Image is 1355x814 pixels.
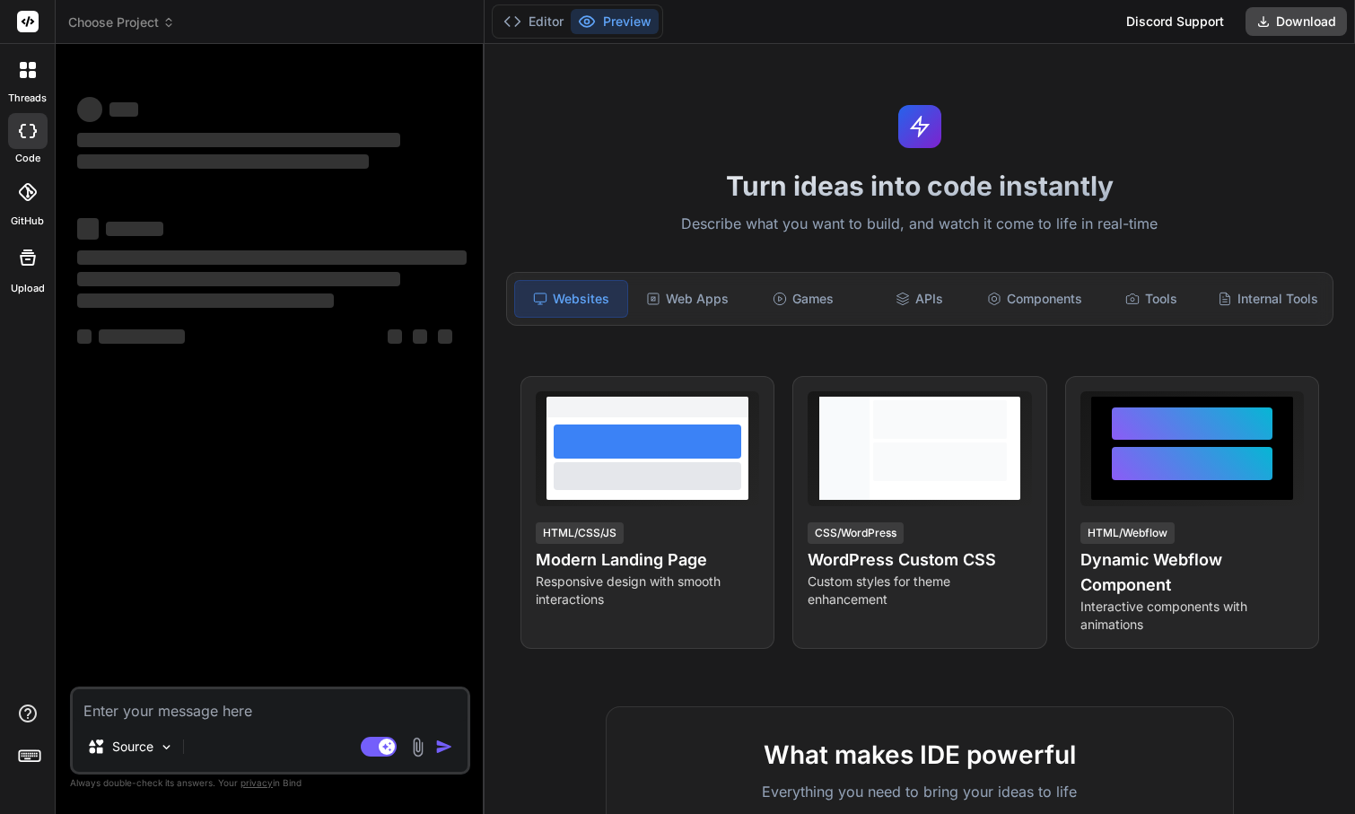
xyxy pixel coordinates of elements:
[1080,547,1304,598] h4: Dynamic Webflow Component
[1095,280,1207,318] div: Tools
[106,222,163,236] span: ‌
[112,738,153,756] p: Source
[496,9,571,34] button: Editor
[70,775,470,792] p: Always double-check its answers. Your in Bind
[808,573,1031,608] p: Custom styles for theme enhancement
[514,280,628,318] div: Websites
[99,329,185,344] span: ‌
[77,250,467,265] span: ‌
[159,740,174,755] img: Pick Models
[495,213,1344,236] p: Describe what you want to build, and watch it come to life in real-time
[77,218,99,240] span: ‌
[536,547,759,573] h4: Modern Landing Page
[808,547,1031,573] h4: WordPress Custom CSS
[77,329,92,344] span: ‌
[536,573,759,608] p: Responsive design with smooth interactions
[1211,280,1325,318] div: Internal Tools
[77,154,369,169] span: ‌
[77,97,102,122] span: ‌
[1246,7,1347,36] button: Download
[11,281,45,296] label: Upload
[388,329,402,344] span: ‌
[8,91,47,106] label: threads
[1080,598,1304,634] p: Interactive components with animations
[808,522,904,544] div: CSS/WordPress
[863,280,975,318] div: APIs
[747,280,860,318] div: Games
[635,736,1204,774] h2: What makes IDE powerful
[11,214,44,229] label: GitHub
[536,522,624,544] div: HTML/CSS/JS
[632,280,744,318] div: Web Apps
[571,9,659,34] button: Preview
[495,170,1344,202] h1: Turn ideas into code instantly
[1115,7,1235,36] div: Discord Support
[407,737,428,757] img: attachment
[413,329,427,344] span: ‌
[240,777,273,788] span: privacy
[635,781,1204,802] p: Everything you need to bring your ideas to life
[77,133,400,147] span: ‌
[77,293,334,308] span: ‌
[1080,522,1175,544] div: HTML/Webflow
[109,102,138,117] span: ‌
[979,280,1091,318] div: Components
[77,272,400,286] span: ‌
[438,329,452,344] span: ‌
[68,13,175,31] span: Choose Project
[435,738,453,756] img: icon
[15,151,40,166] label: code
